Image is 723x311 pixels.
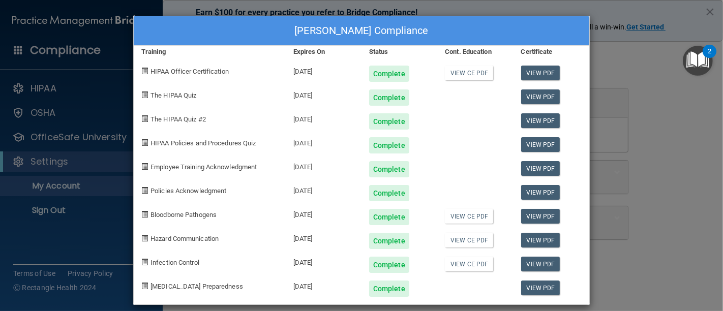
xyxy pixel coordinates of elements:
[445,257,493,271] a: View CE PDF
[286,130,361,153] div: [DATE]
[150,91,196,99] span: The HIPAA Quiz
[150,68,229,75] span: HIPAA Officer Certification
[286,58,361,82] div: [DATE]
[437,46,513,58] div: Cont. Education
[445,209,493,224] a: View CE PDF
[150,283,243,290] span: [MEDICAL_DATA] Preparedness
[150,259,199,266] span: Infection Control
[150,211,217,219] span: Bloodborne Pathogens
[286,46,361,58] div: Expires On
[683,46,713,76] button: Open Resource Center, 2 new notifications
[286,106,361,130] div: [DATE]
[445,66,493,80] a: View CE PDF
[521,137,560,152] a: View PDF
[286,225,361,249] div: [DATE]
[286,201,361,225] div: [DATE]
[521,257,560,271] a: View PDF
[150,139,256,147] span: HIPAA Policies and Procedures Quiz
[369,66,409,82] div: Complete
[286,82,361,106] div: [DATE]
[708,51,711,65] div: 2
[286,177,361,201] div: [DATE]
[369,113,409,130] div: Complete
[521,66,560,80] a: View PDF
[134,16,589,46] div: [PERSON_NAME] Compliance
[445,233,493,247] a: View CE PDF
[369,281,409,297] div: Complete
[369,89,409,106] div: Complete
[150,187,226,195] span: Policies Acknowledgment
[521,209,560,224] a: View PDF
[514,46,589,58] div: Certificate
[150,163,257,171] span: Employee Training Acknowledgment
[369,161,409,177] div: Complete
[134,46,286,58] div: Training
[521,281,560,295] a: View PDF
[150,235,219,242] span: Hazard Communication
[286,273,361,297] div: [DATE]
[369,257,409,273] div: Complete
[369,209,409,225] div: Complete
[369,233,409,249] div: Complete
[286,153,361,177] div: [DATE]
[369,185,409,201] div: Complete
[521,233,560,247] a: View PDF
[150,115,206,123] span: The HIPAA Quiz #2
[521,161,560,176] a: View PDF
[521,113,560,128] a: View PDF
[521,185,560,200] a: View PDF
[361,46,437,58] div: Status
[286,249,361,273] div: [DATE]
[369,137,409,153] div: Complete
[521,89,560,104] a: View PDF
